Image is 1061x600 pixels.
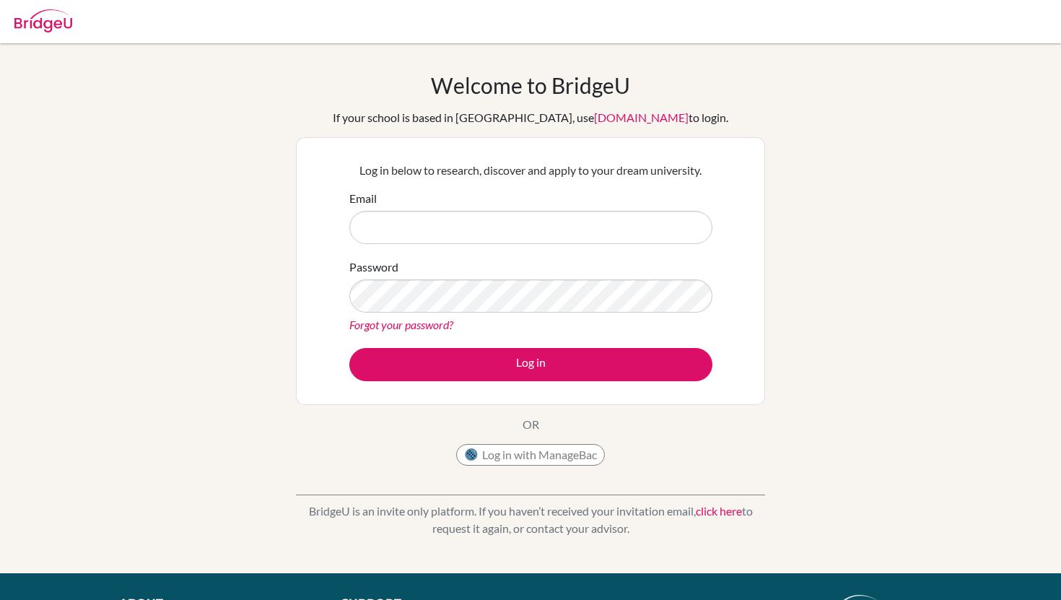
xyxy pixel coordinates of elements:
[523,416,539,433] p: OR
[349,348,712,381] button: Log in
[14,9,72,32] img: Bridge-U
[594,110,689,124] a: [DOMAIN_NAME]
[333,109,728,126] div: If your school is based in [GEOGRAPHIC_DATA], use to login.
[296,503,765,537] p: BridgeU is an invite only platform. If you haven’t received your invitation email, to request it ...
[349,258,398,276] label: Password
[696,504,742,518] a: click here
[456,444,605,466] button: Log in with ManageBac
[349,162,712,179] p: Log in below to research, discover and apply to your dream university.
[349,190,377,207] label: Email
[431,72,630,98] h1: Welcome to BridgeU
[349,318,453,331] a: Forgot your password?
